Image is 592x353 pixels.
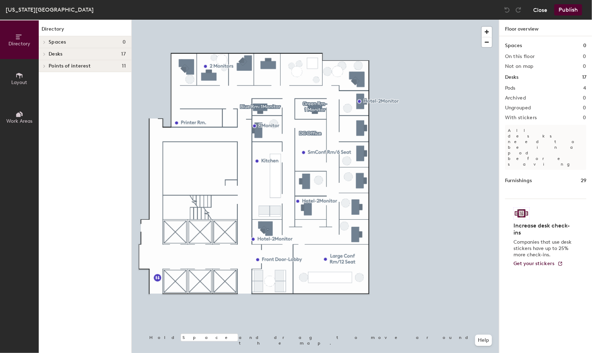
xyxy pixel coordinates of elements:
span: 17 [121,51,126,57]
h1: Floor overview [499,20,592,36]
h2: With stickers [505,115,537,121]
h2: Archived [505,95,526,101]
h1: 0 [583,42,586,50]
h2: 0 [583,54,586,59]
span: Work Areas [6,118,32,124]
button: Close [533,4,547,15]
span: Desks [49,51,62,57]
h1: Spaces [505,42,522,50]
h1: Furnishings [505,177,532,185]
h4: Increase desk check-ins [513,222,574,236]
span: 11 [122,63,126,69]
button: Help [475,335,492,346]
h2: On this floor [505,54,535,59]
h1: 17 [582,73,586,81]
h2: 0 [583,115,586,121]
h2: Not on map [505,64,534,69]
span: Directory [8,41,30,47]
h2: 0 [583,64,586,69]
h1: Desks [505,73,518,81]
span: Layout [12,79,27,85]
h2: Pods [505,85,516,91]
p: All desks need to be in a pod before saving [505,125,586,170]
img: Redo [515,6,522,13]
h2: 0 [583,105,586,111]
span: 0 [123,39,126,45]
span: Get your stickers [513,261,555,267]
h1: Directory [39,25,131,36]
button: Publish [554,4,582,15]
img: Sticker logo [513,207,530,219]
p: Companies that use desk stickers have up to 25% more check-ins. [513,239,574,258]
h1: 29 [581,177,586,185]
span: Points of interest [49,63,91,69]
div: [US_STATE][GEOGRAPHIC_DATA] [6,5,94,14]
span: Spaces [49,39,66,45]
h2: 4 [584,85,586,91]
h2: Ungrouped [505,105,531,111]
a: Get your stickers [513,261,563,267]
h2: 0 [583,95,586,101]
img: Undo [504,6,511,13]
